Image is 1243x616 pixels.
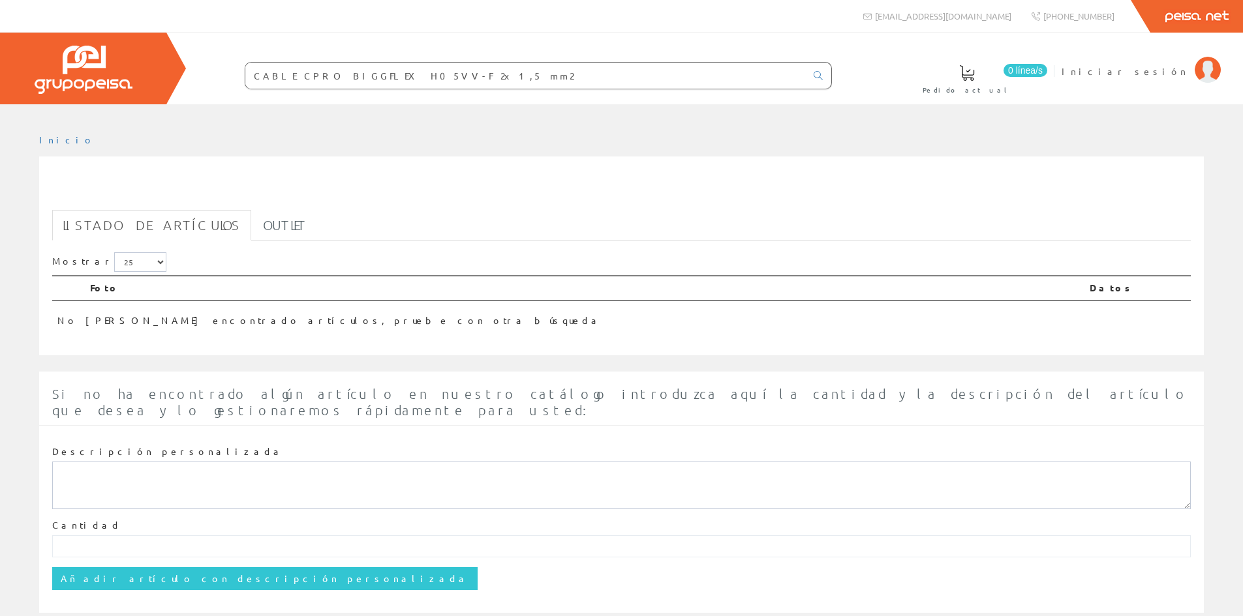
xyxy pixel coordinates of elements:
[875,10,1011,22] span: [EMAIL_ADDRESS][DOMAIN_NAME]
[85,276,1084,301] th: Foto
[52,445,284,458] label: Descripción personalizada
[52,252,166,272] label: Mostrar
[39,134,95,145] a: Inicio
[1004,64,1047,77] span: 0 línea/s
[1062,65,1188,78] span: Iniciar sesión
[52,177,1191,203] h1: CABLE CPRO BIGGFLEX H05VV-F 2x1,5 mm2
[52,301,1084,332] td: No [PERSON_NAME] encontrado artículos, pruebe con otra búsqueda
[253,210,317,241] a: Outlet
[245,63,806,89] input: Buscar ...
[1062,54,1221,66] a: Iniciar sesión
[1043,10,1114,22] span: [PHONE_NUMBER]
[52,567,478,589] input: Añadir artículo con descripción personalizada
[52,210,251,241] a: Listado de artículos
[52,519,121,532] label: Cantidad
[923,83,1011,96] span: Pedido actual
[114,252,166,272] select: Mostrar
[52,386,1188,418] span: Si no ha encontrado algún artículo en nuestro catálogo introduzca aquí la cantidad y la descripci...
[35,46,132,94] img: Grupo Peisa
[1084,276,1191,301] th: Datos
